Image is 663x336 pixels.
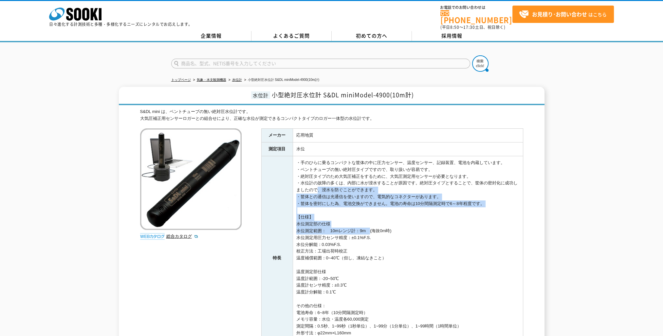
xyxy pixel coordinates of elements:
[171,78,191,82] a: トップページ
[140,233,165,240] img: webカタログ
[261,129,293,142] th: メーカー
[243,77,320,84] li: 小型絶対圧水位計 S&DL miniModel-4900(10m計)
[251,91,270,99] span: 水位計
[440,24,505,30] span: (平日 ～ 土日、祝日除く)
[440,6,512,9] span: お電話でのお問い合わせは
[261,142,293,156] th: 測定項目
[140,128,242,230] img: 小型絶対圧水位計 S&DL miniModel-4900(10m計)
[166,234,198,239] a: 総合カタログ
[332,31,412,41] a: 初めての方へ
[49,22,193,26] p: 日々進化する計測技術と多種・多様化するニーズにレンタルでお応えします。
[532,10,587,18] strong: お見積り･お問い合わせ
[412,31,492,41] a: 採用情報
[171,59,470,68] input: 商品名、型式、NETIS番号を入力してください
[197,78,226,82] a: 気象・水文観測機器
[171,31,251,41] a: 企業情報
[251,31,332,41] a: よくあるご質問
[463,24,475,30] span: 17:30
[472,55,488,72] img: btn_search.png
[450,24,459,30] span: 8:50
[140,108,523,122] div: S&DL mini は、ベントチューブの無い絶対圧水位計です。 大気圧補正用センサーロガーとの組合せにより、正確な水位が測定できるコンパクトタイプのロガー一体型の水位計です。
[272,90,414,99] span: 小型絶対圧水位計 S&DL miniModel-4900(10m計)
[440,10,512,24] a: [PHONE_NUMBER]
[293,142,523,156] td: 水位
[232,78,242,82] a: 水位計
[519,9,607,19] span: はこちら
[293,129,523,142] td: 応用地質
[356,32,387,39] span: 初めての方へ
[512,6,614,23] a: お見積り･お問い合わせはこちら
